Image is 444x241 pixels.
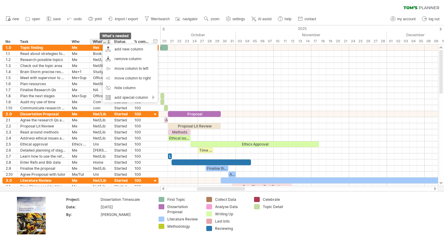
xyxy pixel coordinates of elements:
[6,81,14,87] div: 1.6
[6,184,14,189] div: 3.1
[167,204,200,214] div: Dissertation Proposal
[100,33,131,39] div: What's needed
[250,15,273,23] a: AI assist
[342,38,349,44] div: Friday, 21 November 2025
[20,75,66,81] div: Meet with supervisor to run Res Qs
[93,165,108,171] div: Net/Lib
[429,17,439,21] span: log out
[114,159,128,165] div: Started
[93,184,108,189] div: Net/Lib
[258,17,272,21] span: AI assist
[20,123,66,129] div: Proposal Lit Review
[72,63,87,69] div: Me
[103,73,158,83] div: move column to right
[93,75,108,81] div: Office
[20,99,66,105] div: Audit my use of time
[6,129,14,135] div: 2.3
[20,57,66,63] div: Research possible topics
[66,212,99,217] div: By:
[175,15,199,23] a: navigator
[168,111,221,117] div: Proposal
[93,39,108,45] div: What's needed
[191,141,319,147] div: Ethics Approval
[103,93,158,102] div: add special column
[72,172,87,177] div: Me/Tut
[372,38,379,44] div: Thursday, 27 November 2025
[168,129,191,135] div: Methods
[304,38,311,44] div: Friday, 14 November 2025
[72,123,87,129] div: Me
[389,15,417,23] a: my account
[93,51,108,56] div: Book
[319,38,327,44] div: Tuesday, 18 November 2025
[206,38,213,44] div: Tuesday, 28 October 2025
[432,38,440,44] div: Tuesday, 9 December 2025
[164,117,168,123] div: Agree RQs
[228,172,236,177] div: Agree Proposal with Tutor
[32,17,40,21] span: open
[167,224,200,229] div: Methodology
[114,123,128,129] div: Started
[285,17,291,21] span: help
[20,147,66,153] div: Detailed planning of stages
[20,178,66,183] div: Literature Review
[20,111,66,117] div: Dissertation Proposal
[20,105,66,111] div: Communicate research Qs
[6,147,14,153] div: 2.6
[93,69,108,75] div: Study Room
[103,64,158,73] div: move column to left
[151,17,170,21] span: filter/search
[72,135,87,141] div: Me
[202,15,221,23] a: zoom
[5,39,14,45] div: No
[364,38,372,44] div: Wednesday, 26 November 2025
[334,38,342,44] div: Thursday, 20 November 2025
[66,15,84,23] a: undo
[263,204,296,209] div: Topic Detail
[93,57,108,63] div: Net/Lib
[6,75,14,81] div: 1.5
[93,81,108,87] div: Net/lib
[93,159,108,165] div: Home
[296,15,318,23] a: contact
[12,17,19,21] span: new
[289,38,296,44] div: Wednesday, 12 November 2025
[20,87,66,93] div: Finalise Research Qs
[114,178,128,183] div: Started
[20,45,66,50] div: Topic finding
[20,93,66,99] div: Plan the next stages
[93,63,108,69] div: Net/lib
[6,51,14,56] div: 1.1
[24,15,42,23] a: open
[221,38,228,44] div: Thursday, 30 October 2025
[93,111,108,117] div: Net/Lib
[134,178,149,183] div: 100
[72,147,87,153] div: Me
[20,39,65,45] div: Task
[20,159,66,165] div: Enter Refs and Bib data
[206,165,228,171] div: Finalise the Proposal
[114,117,128,123] div: Started
[168,38,175,44] div: Tuesday, 21 October 2025
[236,32,387,38] div: November 2025
[6,99,14,105] div: 1.9
[6,159,14,165] div: 2.8
[215,204,248,209] div: Analyse Data
[134,172,149,177] div: 100
[20,165,66,171] div: Finalise the proposal
[72,75,87,81] div: Me+Sup
[114,135,128,141] div: Started
[20,153,66,159] div: Learn how to use the referencing in Word
[93,117,108,123] div: Net/Lib
[263,197,296,202] div: Celebrate
[6,172,14,177] div: 2.10
[114,172,128,177] div: Started
[357,38,364,44] div: Tuesday, 25 November 2025
[72,129,87,135] div: Me
[93,105,108,111] div: com
[6,178,14,183] div: 3.0
[72,111,87,117] div: Me
[66,197,99,202] div: Project:
[72,105,87,111] div: Me
[228,38,236,44] div: Friday, 31 October 2025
